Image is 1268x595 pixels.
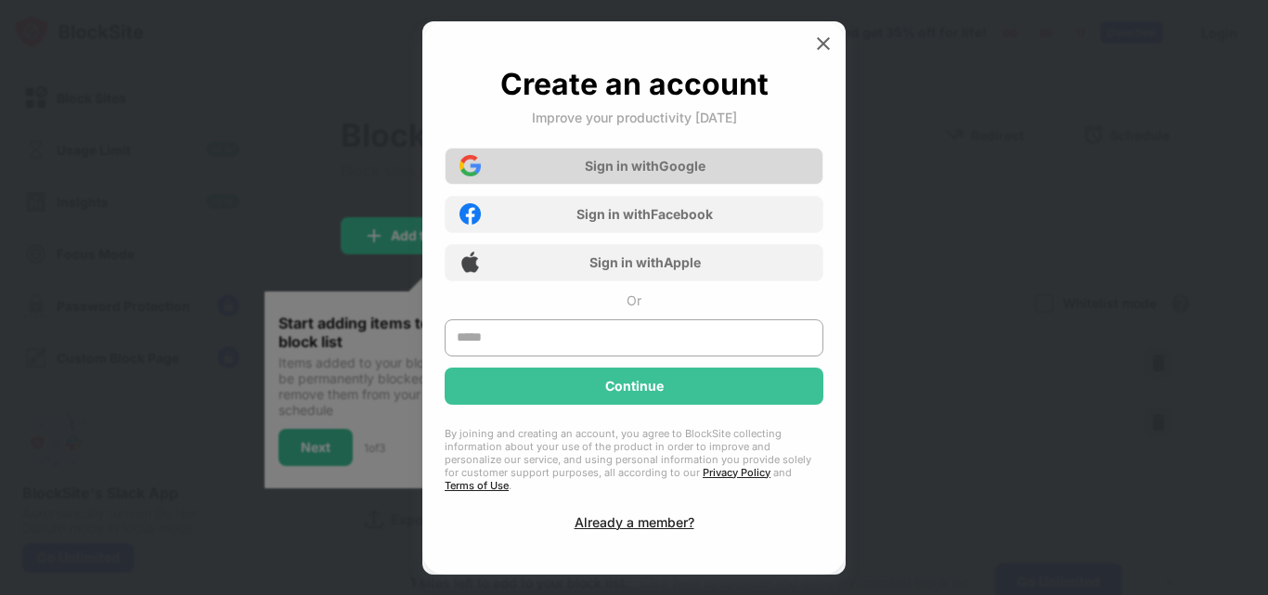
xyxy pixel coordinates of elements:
img: google-icon.png [459,155,481,176]
img: apple-icon.png [459,252,481,273]
div: Sign in with Facebook [576,206,713,222]
a: Privacy Policy [703,466,770,479]
div: Create an account [500,66,769,102]
div: Continue [605,379,664,394]
div: By joining and creating an account, you agree to BlockSite collecting information about your use ... [445,427,823,492]
div: Or [627,292,641,308]
div: Sign in with Google [585,158,705,174]
div: Sign in with Apple [589,254,701,270]
div: Already a member? [575,514,694,530]
div: Improve your productivity [DATE] [532,110,737,125]
img: facebook-icon.png [459,203,481,225]
a: Terms of Use [445,479,509,492]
